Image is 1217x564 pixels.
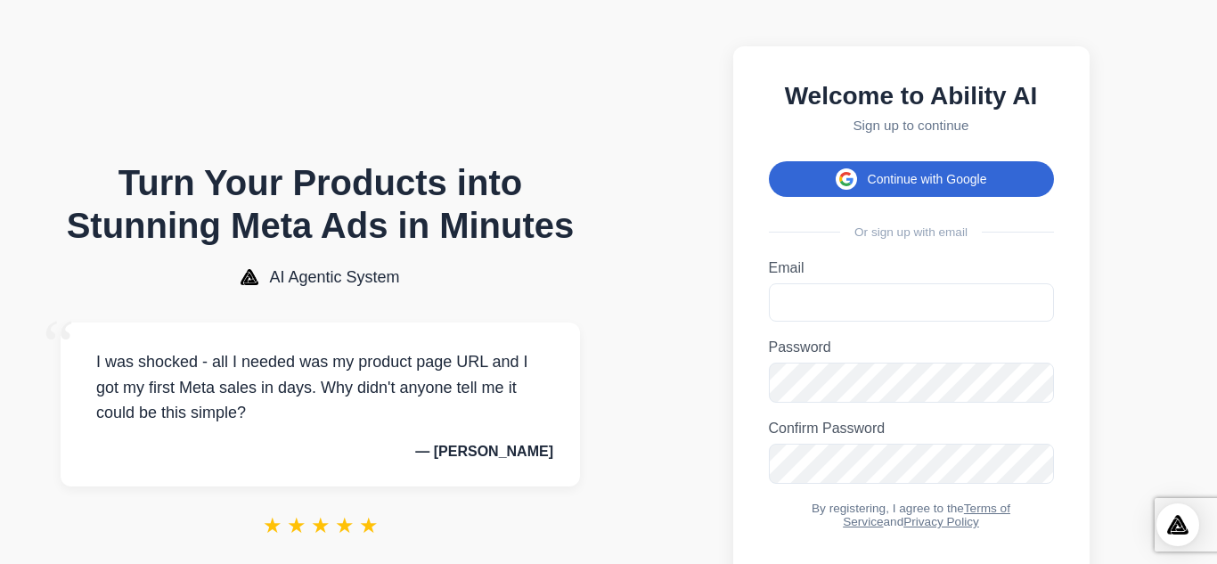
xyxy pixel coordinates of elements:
[769,161,1054,197] button: Continue with Google
[335,513,355,538] span: ★
[263,513,282,538] span: ★
[43,305,75,386] span: “
[769,502,1054,528] div: By registering, I agree to the and
[1156,503,1199,546] div: Open Intercom Messenger
[311,513,331,538] span: ★
[269,268,399,287] span: AI Agentic System
[769,118,1054,133] p: Sign up to continue
[287,513,306,538] span: ★
[61,161,580,247] h1: Turn Your Products into Stunning Meta Ads in Minutes
[769,260,1054,276] label: Email
[769,339,1054,356] label: Password
[903,515,979,528] a: Privacy Policy
[241,269,258,285] img: AI Agentic System Logo
[843,502,1010,528] a: Terms of Service
[87,444,553,460] p: — [PERSON_NAME]
[769,421,1054,437] label: Confirm Password
[769,225,1054,239] div: Or sign up with email
[769,82,1054,110] h2: Welcome to Ability AI
[87,349,553,426] p: I was shocked - all I needed was my product page URL and I got my first Meta sales in days. Why d...
[359,513,379,538] span: ★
